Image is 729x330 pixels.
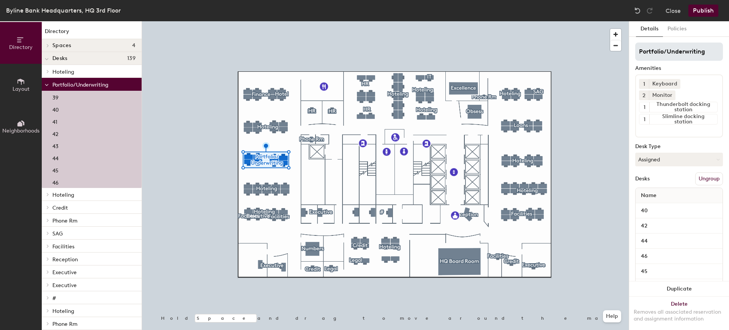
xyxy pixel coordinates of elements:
p: 40 [52,104,59,113]
p: 39 [52,92,58,101]
button: Duplicate [629,281,729,297]
div: Keyboard [649,79,680,89]
span: 1 [643,80,645,88]
span: Phone Rm [52,218,77,224]
span: Layout [13,86,30,92]
input: Unnamed desk [637,236,721,246]
span: Desks [52,55,67,62]
span: # [52,295,56,302]
p: 46 [52,177,58,186]
div: Slimline docking station [649,114,717,124]
span: SAG [52,231,63,237]
input: Unnamed desk [637,266,721,277]
div: Byline Bank Headquarters, HQ 3rd Floor [6,6,121,15]
span: Executive [52,282,77,289]
span: Spaces [52,43,71,49]
div: Thunderbolt docking station [649,102,717,112]
button: DeleteRemoves all associated reservation and assignment information [629,297,729,330]
button: 1 [639,79,649,89]
div: Desks [635,176,650,182]
button: Close [666,5,681,17]
span: Directory [9,44,33,51]
button: Ungroup [695,172,723,185]
p: 43 [52,141,58,150]
p: 41 [52,117,57,125]
span: Credit [52,205,68,211]
button: Help [603,310,621,322]
span: Neighborhoods [2,128,39,134]
button: Assigned [635,153,723,166]
p: 44 [52,153,58,162]
span: Portfolio/Underwriting [52,82,108,88]
p: 42 [52,129,58,137]
span: Reception [52,256,78,263]
button: 1 [639,102,649,112]
div: Monitor [649,90,675,100]
button: Policies [663,21,691,37]
input: Unnamed desk [637,205,721,216]
span: Hoteling [52,192,74,198]
span: 1 [644,103,645,111]
input: Unnamed desk [637,221,721,231]
img: Redo [646,7,653,14]
span: 1 [644,115,645,123]
span: 2 [642,92,645,99]
span: 4 [132,43,136,49]
h1: Directory [42,27,142,39]
span: Executive [52,269,77,276]
input: Unnamed desk [637,251,721,262]
p: 45 [52,165,58,174]
span: Name [637,189,660,202]
button: Publish [688,5,718,17]
button: 1 [639,114,649,124]
button: Details [636,21,663,37]
span: Phone Rm [52,321,77,327]
div: Removes all associated reservation and assignment information [634,309,724,322]
img: Undo [634,7,641,14]
div: Desk Type [635,144,723,150]
span: Hoteling [52,308,74,314]
span: Hoteling [52,69,74,75]
div: Amenities [635,65,723,71]
span: 139 [127,55,136,62]
button: 2 [639,90,649,100]
span: Facilities [52,243,74,250]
